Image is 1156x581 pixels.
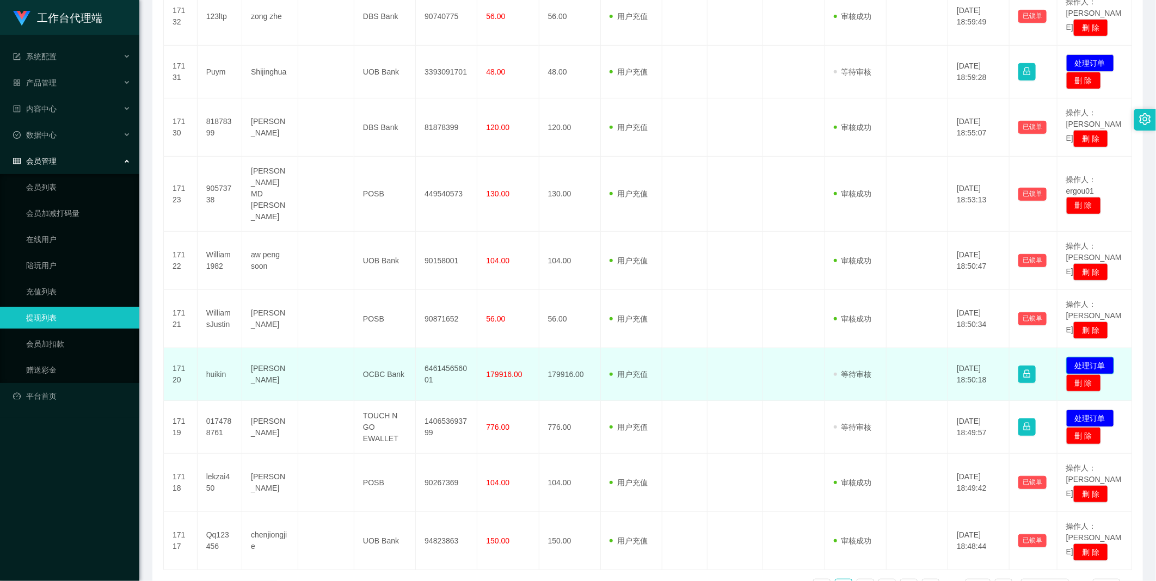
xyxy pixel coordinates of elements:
[1066,108,1122,143] span: 操作人：[PERSON_NAME]
[242,290,298,348] td: [PERSON_NAME]
[13,53,21,60] i: 图标: form
[486,189,509,198] span: 130.00
[539,98,601,157] td: 120.00
[1066,242,1122,276] span: 操作人：[PERSON_NAME]
[1066,300,1122,335] span: 操作人：[PERSON_NAME]
[486,67,505,76] span: 48.00
[198,290,242,348] td: WilliamsJustin
[610,189,648,198] span: 用户充值
[198,232,242,290] td: William1982
[354,348,416,401] td: OCBC Bank
[610,67,648,76] span: 用户充值
[1073,263,1108,281] button: 删 除
[242,401,298,454] td: [PERSON_NAME]
[13,385,131,407] a: 图标: dashboard平台首页
[1073,322,1108,339] button: 删 除
[354,157,416,232] td: POSB
[610,370,648,379] span: 用户充值
[164,232,198,290] td: 17122
[354,512,416,570] td: UOB Bank
[198,46,242,98] td: Puym
[416,454,477,512] td: 90267369
[486,370,522,379] span: 179916.00
[13,78,57,87] span: 产品管理
[539,512,601,570] td: 150.00
[416,157,477,232] td: 449540573
[416,512,477,570] td: 94823863
[1018,63,1036,81] button: 图标: lock
[1066,357,1114,374] button: 处理订单
[198,401,242,454] td: 0174788761
[1018,188,1047,201] button: 已锁单
[1066,197,1101,214] button: 删 除
[486,12,505,21] span: 56.00
[1018,312,1047,325] button: 已锁单
[26,281,131,302] a: 充值列表
[834,123,872,132] span: 审核成功
[1018,534,1047,547] button: 已锁单
[1073,130,1108,147] button: 删 除
[539,157,601,232] td: 130.00
[948,46,1010,98] td: [DATE] 18:59:28
[13,157,21,165] i: 图标: table
[610,536,648,545] span: 用户充值
[1066,374,1101,392] button: 删 除
[948,348,1010,401] td: [DATE] 18:50:18
[198,157,242,232] td: 90573738
[1139,113,1151,125] i: 图标: setting
[416,98,477,157] td: 81878399
[416,348,477,401] td: 646145656001
[539,46,601,98] td: 48.00
[1066,54,1114,72] button: 处理订单
[948,290,1010,348] td: [DATE] 18:50:34
[164,290,198,348] td: 17121
[834,189,872,198] span: 审核成功
[834,12,872,21] span: 审核成功
[539,290,601,348] td: 56.00
[539,454,601,512] td: 104.00
[416,46,477,98] td: 3393091701
[948,98,1010,157] td: [DATE] 18:55:07
[354,98,416,157] td: DBS Bank
[242,232,298,290] td: aw peng soon
[13,13,102,22] a: 工作台代理端
[13,131,57,139] span: 数据中心
[242,46,298,98] td: Shijinghua
[948,512,1010,570] td: [DATE] 18:48:44
[539,232,601,290] td: 104.00
[486,478,509,487] span: 104.00
[242,98,298,157] td: [PERSON_NAME]
[834,370,872,379] span: 等待审核
[354,454,416,512] td: POSB
[1066,522,1122,557] span: 操作人：[PERSON_NAME]
[13,157,57,165] span: 会员管理
[198,348,242,401] td: huikin
[26,202,131,224] a: 会员加减打码量
[834,478,872,487] span: 审核成功
[610,12,648,21] span: 用户充值
[1066,410,1114,427] button: 处理订单
[416,290,477,348] td: 90871652
[610,123,648,132] span: 用户充值
[198,512,242,570] td: Qq123456
[486,314,505,323] span: 56.00
[13,11,30,26] img: logo.9652507e.png
[164,46,198,98] td: 17131
[948,232,1010,290] td: [DATE] 18:50:47
[242,157,298,232] td: [PERSON_NAME] MD [PERSON_NAME]
[26,359,131,381] a: 赠送彩金
[13,79,21,86] i: 图标: appstore-o
[610,314,648,323] span: 用户充值
[834,423,872,431] span: 等待审核
[13,131,21,139] i: 图标: check-circle-o
[354,46,416,98] td: UOB Bank
[1066,463,1122,498] span: 操作人：[PERSON_NAME]
[242,454,298,512] td: [PERSON_NAME]
[26,307,131,329] a: 提现列表
[486,536,509,545] span: 150.00
[198,98,242,157] td: 81878399
[354,401,416,454] td: TOUCH N GO EWALLET
[13,105,21,113] i: 图标: profile
[610,256,648,265] span: 用户充值
[1066,175,1097,195] span: 操作人：ergou01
